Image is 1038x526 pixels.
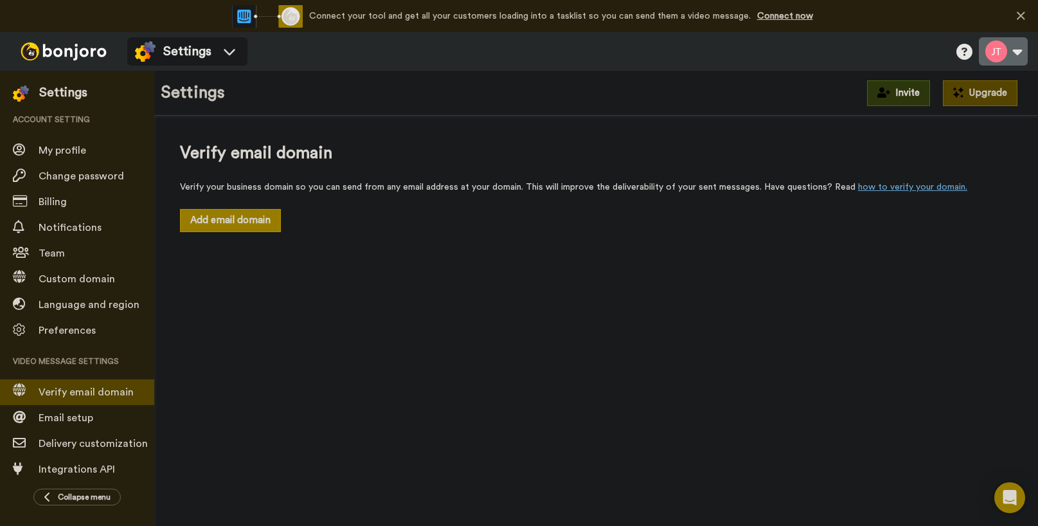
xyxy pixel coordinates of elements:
span: Settings [163,42,211,60]
a: Connect now [757,12,813,21]
img: settings-colored.svg [13,86,29,102]
span: Connect your tool and get all your customers loading into a tasklist so you can send them a video... [309,12,751,21]
span: Verify email domain [180,141,1012,165]
h1: Settings [161,84,225,102]
span: Language and region [39,300,139,310]
span: My profile [39,145,86,156]
div: Open Intercom Messenger [994,482,1025,513]
span: Team [39,248,65,258]
span: Preferences [39,325,96,336]
span: Billing [39,197,67,207]
div: Verify your business domain so you can send from any email address at your domain. This will impr... [180,181,1012,194]
button: Add email domain [180,209,281,231]
span: Integrations API [39,464,115,475]
span: Email setup [39,413,93,423]
span: Verify email domain [39,387,134,397]
a: how to verify your domain. [858,183,967,192]
div: Settings [39,84,87,102]
button: Upgrade [943,80,1017,106]
img: bj-logo-header-white.svg [15,42,112,60]
button: Invite [867,80,930,106]
img: settings-colored.svg [135,41,156,62]
span: Change password [39,171,124,181]
div: animation [232,5,303,28]
span: Notifications [39,222,102,233]
span: Collapse menu [58,492,111,502]
button: Collapse menu [33,489,121,505]
span: Delivery customization [39,439,148,449]
span: Custom domain [39,274,115,284]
